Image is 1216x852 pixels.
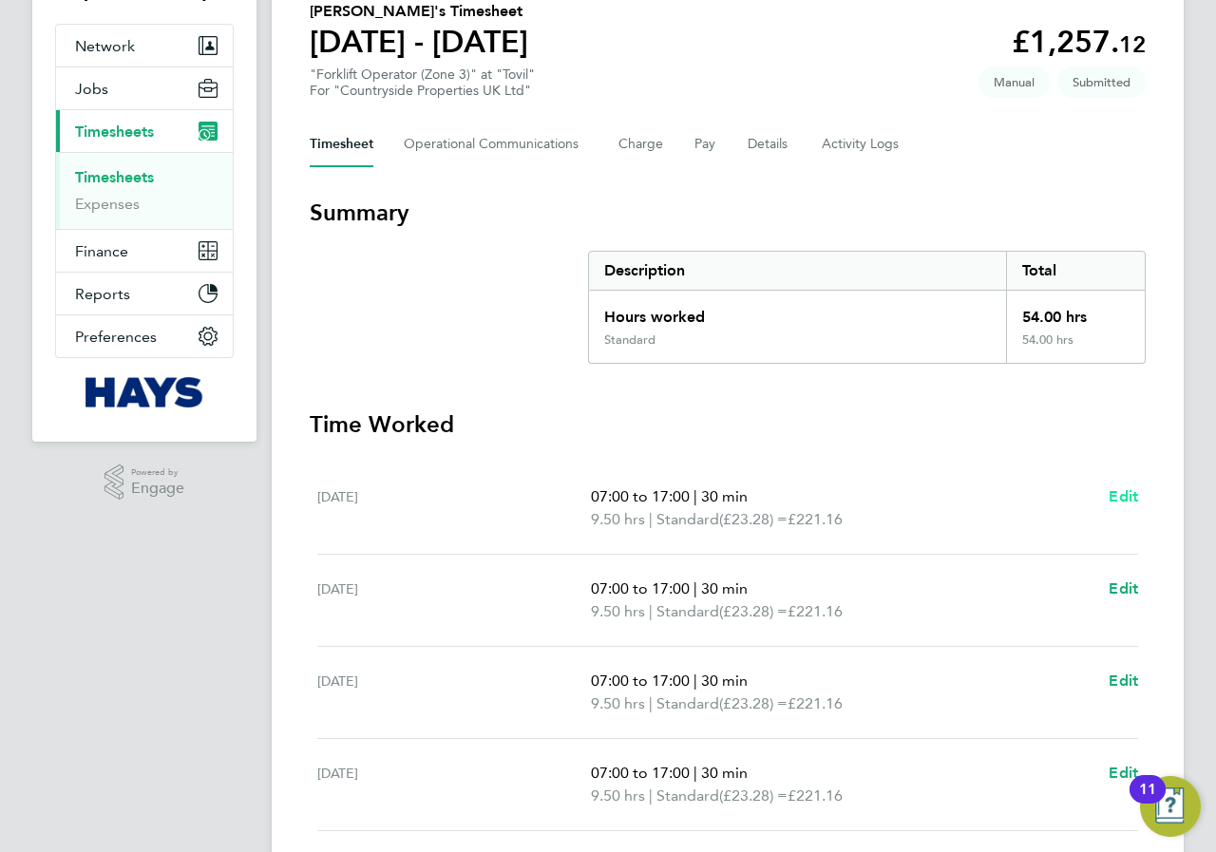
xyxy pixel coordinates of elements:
[693,579,697,597] span: |
[1109,485,1138,508] a: Edit
[693,764,697,782] span: |
[404,122,588,167] button: Operational Communications
[701,672,748,690] span: 30 min
[589,252,1006,290] div: Description
[1109,487,1138,505] span: Edit
[649,786,653,805] span: |
[701,764,748,782] span: 30 min
[591,764,690,782] span: 07:00 to 17:00
[317,577,591,623] div: [DATE]
[1109,762,1138,785] a: Edit
[310,409,1146,440] h3: Time Worked
[1109,577,1138,600] a: Edit
[693,487,697,505] span: |
[589,291,1006,332] div: Hours worked
[649,510,653,528] span: |
[719,510,788,528] span: (£23.28) =
[1109,672,1138,690] span: Edit
[75,242,128,260] span: Finance
[310,23,528,61] h1: [DATE] - [DATE]
[317,762,591,807] div: [DATE]
[1109,579,1138,597] span: Edit
[75,37,135,55] span: Network
[1109,670,1138,692] a: Edit
[618,122,664,167] button: Charge
[1119,30,1146,58] span: 12
[978,66,1050,98] span: This timesheet was manually created.
[719,694,788,712] span: (£23.28) =
[822,122,902,167] button: Activity Logs
[56,230,233,272] button: Finance
[656,600,719,623] span: Standard
[131,464,184,481] span: Powered by
[56,152,233,229] div: Timesheets
[56,67,233,109] button: Jobs
[1006,291,1145,332] div: 54.00 hrs
[591,487,690,505] span: 07:00 to 17:00
[591,786,645,805] span: 9.50 hrs
[1057,66,1146,98] span: This timesheet is Submitted.
[317,485,591,531] div: [DATE]
[75,195,140,213] a: Expenses
[649,694,653,712] span: |
[1139,789,1156,814] div: 11
[591,579,690,597] span: 07:00 to 17:00
[1006,252,1145,290] div: Total
[75,285,130,303] span: Reports
[310,198,1146,228] h3: Summary
[56,273,233,314] button: Reports
[131,481,184,497] span: Engage
[75,328,157,346] span: Preferences
[75,123,154,141] span: Timesheets
[656,508,719,531] span: Standard
[75,80,108,98] span: Jobs
[748,122,791,167] button: Details
[604,332,655,348] div: Standard
[1006,332,1145,363] div: 54.00 hrs
[591,602,645,620] span: 9.50 hrs
[85,377,204,407] img: hays-logo-retina.png
[310,83,535,99] div: For "Countryside Properties UK Ltd"
[788,602,843,620] span: £221.16
[693,672,697,690] span: |
[591,672,690,690] span: 07:00 to 17:00
[591,510,645,528] span: 9.50 hrs
[788,694,843,712] span: £221.16
[104,464,185,501] a: Powered byEngage
[317,670,591,715] div: [DATE]
[1012,24,1146,60] app-decimal: £1,257.
[649,602,653,620] span: |
[591,694,645,712] span: 9.50 hrs
[719,602,788,620] span: (£23.28) =
[1140,776,1201,837] button: Open Resource Center, 11 new notifications
[310,122,373,167] button: Timesheet
[56,25,233,66] button: Network
[310,66,535,99] div: "Forklift Operator (Zone 3)" at "Tovil"
[656,692,719,715] span: Standard
[1109,764,1138,782] span: Edit
[56,315,233,357] button: Preferences
[788,510,843,528] span: £221.16
[701,579,748,597] span: 30 min
[701,487,748,505] span: 30 min
[719,786,788,805] span: (£23.28) =
[788,786,843,805] span: £221.16
[75,168,154,186] a: Timesheets
[694,122,717,167] button: Pay
[56,110,233,152] button: Timesheets
[588,251,1146,364] div: Summary
[656,785,719,807] span: Standard
[55,377,234,407] a: Go to home page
